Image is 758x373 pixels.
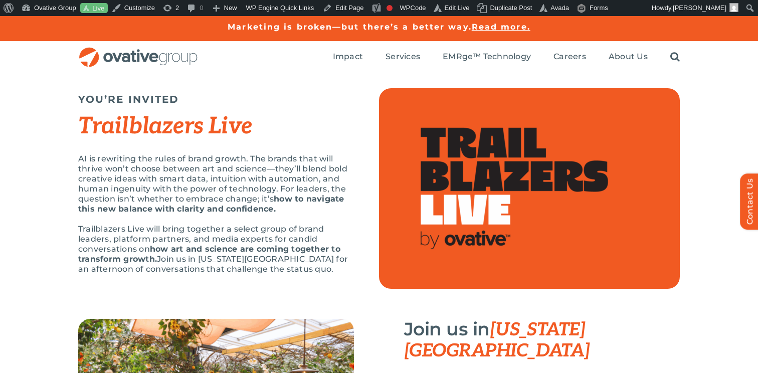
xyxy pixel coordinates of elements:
[387,5,393,11] div: Focus keyphrase not set
[609,52,648,62] span: About Us
[404,319,680,361] h3: Join us in
[78,244,340,264] strong: how art and science are coming together to transform growth.
[472,22,530,32] a: Read more.
[443,52,531,62] span: EMRge™ Technology
[386,52,420,62] span: Services
[553,52,586,63] a: Careers
[78,154,354,214] p: AI is rewriting the rules of brand growth. The brands that will thrive won’t choose between art a...
[78,112,252,140] em: Trailblazers Live
[78,194,344,214] strong: how to navigate this new balance with clarity and confidence.
[78,93,354,105] h5: YOU’RE INVITED
[386,52,420,63] a: Services
[78,46,199,56] a: OG_Full_horizontal_RGB
[609,52,648,63] a: About Us
[333,52,363,62] span: Impact
[673,4,726,12] span: [PERSON_NAME]
[228,22,472,32] a: Marketing is broken—but there’s a better way.
[443,52,531,63] a: EMRge™ Technology
[404,319,590,362] span: [US_STATE][GEOGRAPHIC_DATA]
[379,88,680,289] img: Top Image (1)
[553,52,586,62] span: Careers
[670,52,680,63] a: Search
[333,41,680,73] nav: Menu
[80,3,108,14] a: Live
[333,52,363,63] a: Impact
[78,224,354,274] p: Trailblazers Live will bring together a select group of brand leaders, platform partners, and med...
